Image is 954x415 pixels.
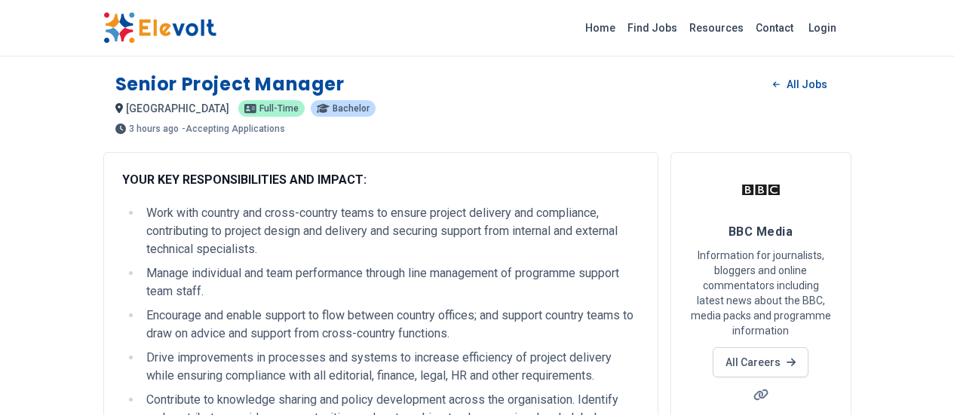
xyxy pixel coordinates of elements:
span: 3 hours ago [129,124,179,133]
li: Manage individual and team performance through line management of programme support team staff. [142,264,640,301]
a: Resources [683,16,750,40]
strong: YOUR KEY RESPONSIBILITIES AND IMPACT: [122,172,367,187]
a: All Careers [713,347,808,377]
a: Contact [750,16,799,40]
h1: Senior Project Manager [115,72,345,96]
a: Find Jobs [621,16,683,40]
span: BBC Media [729,224,793,239]
span: [GEOGRAPHIC_DATA] [126,102,229,114]
p: Information for journalists, bloggers and online commentators including latest news about the BBC... [689,248,833,338]
a: All Jobs [761,73,839,96]
span: Full-time [259,104,299,113]
img: BBC Media [742,171,780,209]
li: Encourage and enable support to flow between country offices; and support country teams to draw o... [142,307,640,343]
a: Login [799,13,845,43]
img: Elevolt [103,12,216,44]
span: Bachelor [333,104,370,113]
a: Home [579,16,621,40]
p: - Accepting Applications [182,124,285,133]
li: Work with country and cross-country teams to ensure project delivery and compliance, contributing... [142,204,640,258]
li: Drive improvements in processes and systems to increase efficiency of project delivery while ensu... [142,349,640,385]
